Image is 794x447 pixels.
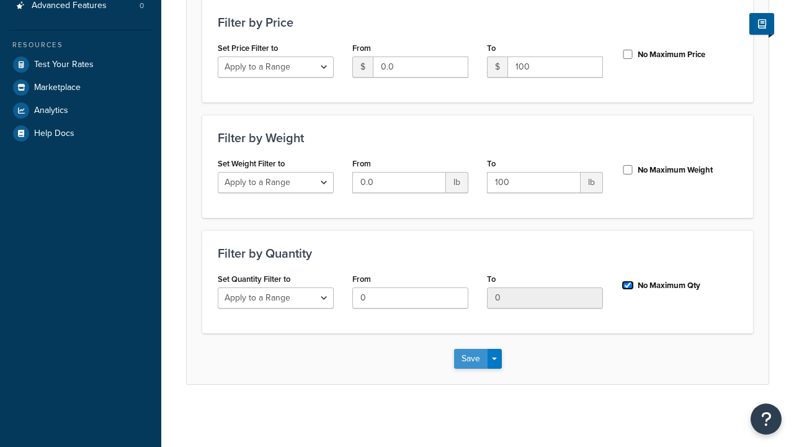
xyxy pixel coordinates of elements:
a: Marketplace [9,76,152,99]
label: Set Price Filter to [218,43,278,53]
label: No Maximum Weight [638,165,713,176]
span: Help Docs [34,129,74,139]
label: To [487,159,496,168]
div: Resources [9,40,152,50]
span: $ [487,56,507,78]
h3: Filter by Weight [218,131,738,145]
label: From [352,159,371,168]
label: No Maximum Qty [638,280,700,291]
button: Show Help Docs [749,13,774,35]
label: Set Quantity Filter to [218,274,290,284]
a: Test Your Rates [9,53,152,76]
span: Analytics [34,106,68,116]
h3: Filter by Quantity [218,246,738,260]
h3: Filter by Price [218,16,738,29]
span: Test Your Rates [34,60,94,70]
span: lb [581,172,603,193]
span: 0 [140,1,144,11]
label: From [352,43,371,53]
label: To [487,43,496,53]
span: Marketplace [34,83,81,93]
button: Save [454,349,488,369]
a: Help Docs [9,122,152,145]
label: No Maximum Price [638,49,705,60]
span: $ [352,56,373,78]
label: To [487,274,496,284]
label: Set Weight Filter to [218,159,285,168]
span: lb [446,172,468,193]
button: Open Resource Center [751,404,782,435]
label: From [352,274,371,284]
a: Analytics [9,99,152,122]
span: Advanced Features [32,1,107,11]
